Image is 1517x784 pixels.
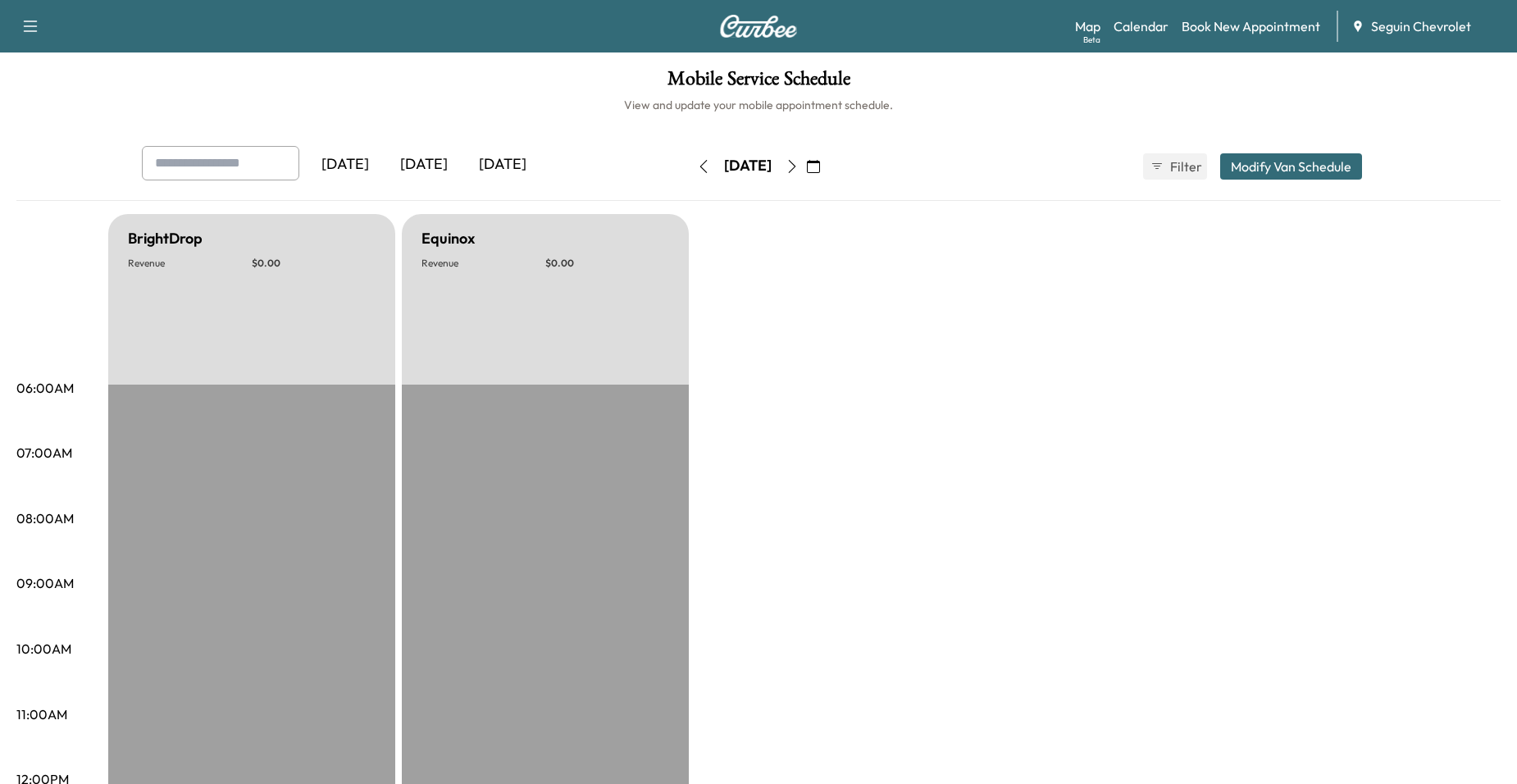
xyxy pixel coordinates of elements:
[16,704,67,724] p: 11:00AM
[16,378,74,398] p: 06:00AM
[1143,153,1207,180] button: Filter
[1083,34,1100,46] div: Beta
[16,97,1501,113] h6: View and update your mobile appointment schedule.
[1182,16,1320,36] a: Book New Appointment
[252,257,376,270] p: $ 0.00
[421,227,475,250] h5: Equinox
[1220,153,1362,180] button: Modify Van Schedule
[16,639,71,659] p: 10:00AM
[306,146,385,184] div: [DATE]
[1075,16,1100,36] a: MapBeta
[385,146,463,184] div: [DATE]
[16,573,74,593] p: 09:00AM
[463,146,542,184] div: [DATE]
[128,227,203,250] h5: BrightDrop
[16,69,1501,97] h1: Mobile Service Schedule
[16,508,74,528] p: 08:00AM
[16,443,72,463] p: 07:00AM
[1114,16,1168,36] a: Calendar
[128,257,252,270] p: Revenue
[1371,16,1471,36] span: Seguin Chevrolet
[724,156,772,176] div: [DATE]
[545,257,669,270] p: $ 0.00
[1170,157,1200,176] span: Filter
[421,257,545,270] p: Revenue
[719,15,798,38] img: Curbee Logo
